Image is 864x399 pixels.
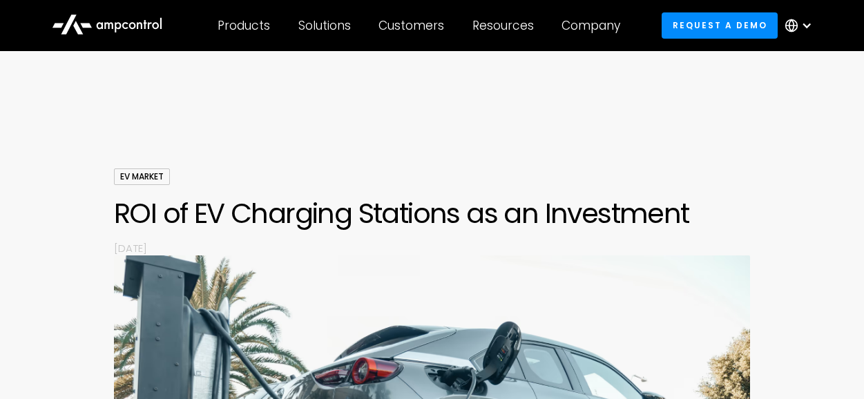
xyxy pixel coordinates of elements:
div: Resources [472,18,534,33]
div: Company [561,18,620,33]
div: Products [218,18,270,33]
a: Request a demo [662,12,778,38]
div: Customers [378,18,444,33]
h1: ROI of EV Charging Stations as an Investment [114,197,750,230]
div: Solutions [298,18,351,33]
p: [DATE] [114,241,750,255]
div: EV Market [114,168,170,185]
